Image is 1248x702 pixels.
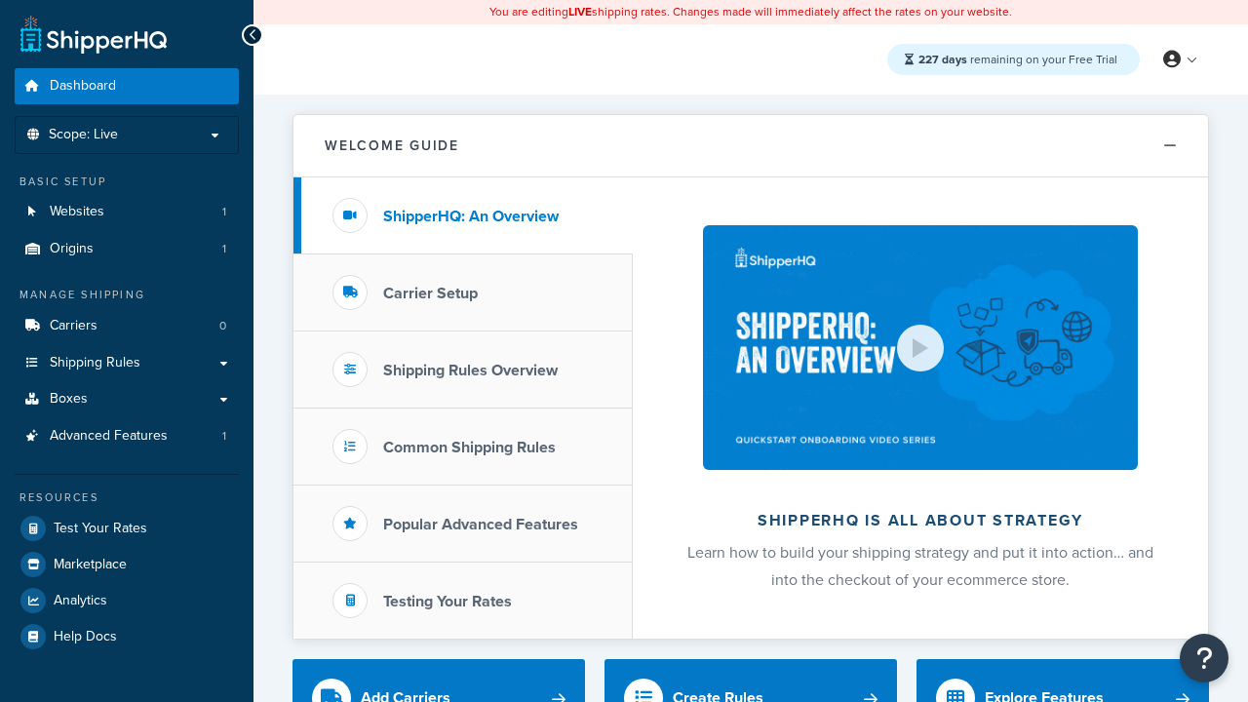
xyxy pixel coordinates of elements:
[918,51,967,68] strong: 227 days
[15,231,239,267] a: Origins1
[15,547,239,582] a: Marketplace
[222,204,226,220] span: 1
[383,285,478,302] h3: Carrier Setup
[325,138,459,153] h2: Welcome Guide
[54,593,107,609] span: Analytics
[383,516,578,533] h3: Popular Advanced Features
[50,78,116,95] span: Dashboard
[222,241,226,257] span: 1
[54,557,127,573] span: Marketplace
[50,318,97,334] span: Carriers
[54,629,117,645] span: Help Docs
[15,345,239,381] a: Shipping Rules
[50,428,168,445] span: Advanced Features
[15,511,239,546] a: Test Your Rates
[687,541,1153,591] span: Learn how to build your shipping strategy and put it into action… and into the checkout of your e...
[54,521,147,537] span: Test Your Rates
[15,381,239,417] a: Boxes
[50,391,88,408] span: Boxes
[50,204,104,220] span: Websites
[15,194,239,230] a: Websites1
[49,127,118,143] span: Scope: Live
[15,287,239,303] div: Manage Shipping
[15,418,239,454] li: Advanced Features
[918,51,1117,68] span: remaining on your Free Trial
[383,439,556,456] h3: Common Shipping Rules
[15,308,239,344] li: Carriers
[383,208,559,225] h3: ShipperHQ: An Overview
[219,318,226,334] span: 0
[383,593,512,610] h3: Testing Your Rates
[222,428,226,445] span: 1
[15,583,239,618] a: Analytics
[15,308,239,344] a: Carriers0
[15,231,239,267] li: Origins
[1180,634,1228,682] button: Open Resource Center
[15,194,239,230] li: Websites
[568,3,592,20] b: LIVE
[15,489,239,506] div: Resources
[15,418,239,454] a: Advanced Features1
[50,355,140,371] span: Shipping Rules
[15,68,239,104] a: Dashboard
[383,362,558,379] h3: Shipping Rules Overview
[684,512,1156,529] h2: ShipperHQ is all about strategy
[50,241,94,257] span: Origins
[15,619,239,654] a: Help Docs
[15,174,239,190] div: Basic Setup
[703,225,1138,470] img: ShipperHQ is all about strategy
[293,115,1208,177] button: Welcome Guide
